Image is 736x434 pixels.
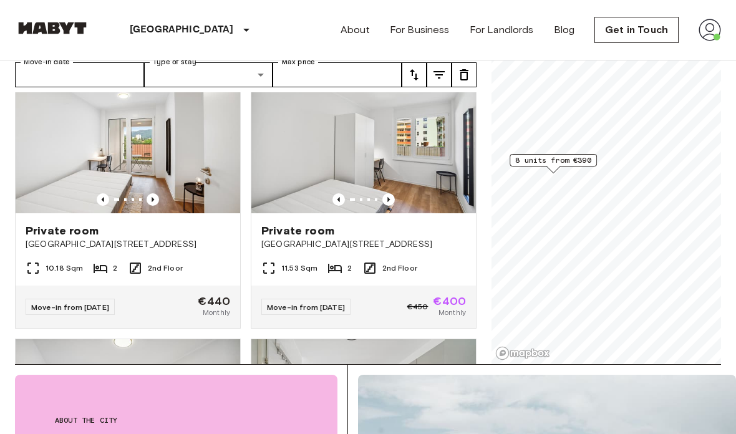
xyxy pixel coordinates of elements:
[251,64,477,329] a: Marketing picture of unit AT-21-001-041-02Previous imagePrevious imagePrivate room[GEOGRAPHIC_DAT...
[594,17,679,43] a: Get in Touch
[113,263,117,274] span: 2
[382,263,417,274] span: 2nd Floor
[261,239,466,251] span: [GEOGRAPHIC_DATA][STREET_ADDRESS]
[198,296,230,307] span: €440
[699,19,721,41] img: avatar
[390,22,450,37] a: For Business
[153,57,196,68] label: Type of stay
[347,263,352,274] span: 2
[46,263,83,274] span: 10.18 Sqm
[26,239,230,251] span: [GEOGRAPHIC_DATA][STREET_ADDRESS]
[147,194,159,206] button: Previous image
[97,194,109,206] button: Previous image
[332,194,345,206] button: Previous image
[554,22,575,37] a: Blog
[15,63,144,88] input: Choose date
[510,155,597,174] div: Map marker
[31,303,109,312] span: Move-in from [DATE]
[438,307,466,319] span: Monthly
[281,57,315,68] label: Max price
[341,22,370,37] a: About
[55,415,298,427] span: About the city
[495,347,550,361] a: Mapbox logo
[16,64,240,214] img: Marketing picture of unit AT-21-001-023-01
[15,64,241,329] a: Marketing picture of unit AT-21-001-023-01Previous imagePrevious imagePrivate room[GEOGRAPHIC_DAT...
[470,22,534,37] a: For Landlords
[452,63,477,88] button: tune
[427,63,452,88] button: tune
[251,64,476,214] img: Marketing picture of unit AT-21-001-041-02
[24,57,70,68] label: Move-in date
[433,296,466,307] span: €400
[26,224,99,239] span: Private room
[281,263,317,274] span: 11.53 Sqm
[382,194,395,206] button: Previous image
[130,22,234,37] p: [GEOGRAPHIC_DATA]
[261,224,334,239] span: Private room
[402,63,427,88] button: tune
[267,303,345,312] span: Move-in from [DATE]
[515,155,591,166] span: 8 units from €390
[203,307,230,319] span: Monthly
[15,22,90,34] img: Habyt
[407,302,429,313] span: €450
[148,263,183,274] span: 2nd Floor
